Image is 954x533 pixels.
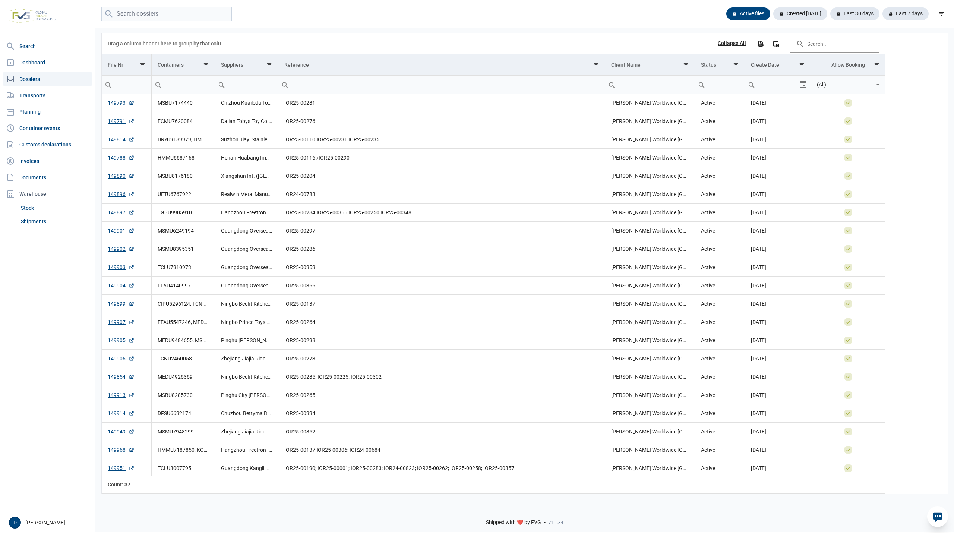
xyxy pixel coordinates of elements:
[874,62,879,67] span: Show filter options for column 'Allow Booking'
[215,350,278,368] td: Zhejiang Jiajia Ride-on Co., Ltd.
[278,204,605,222] td: IOR25-00284 IOR25-00355 IOR25-00250 IOR25-00348
[751,410,766,416] span: [DATE]
[701,62,716,68] div: Status
[215,76,278,94] input: Filter cell
[278,185,605,204] td: IOR24-00783
[151,350,215,368] td: TCNU2460058
[605,331,695,350] td: [PERSON_NAME] Worldwide [GEOGRAPHIC_DATA]
[605,350,695,368] td: [PERSON_NAME] Worldwide [GEOGRAPHIC_DATA]
[751,319,766,325] span: [DATE]
[751,191,766,197] span: [DATE]
[695,240,745,258] td: Active
[215,386,278,404] td: Pinghu City [PERSON_NAME] Xing Children's Products Co., Ltd.
[151,222,215,240] td: MSMU6249194
[266,62,272,67] span: Show filter options for column 'Suppliers'
[278,130,605,149] td: IOR25-00110 IOR25-00231 IOR25-00235
[695,258,745,277] td: Active
[215,185,278,204] td: Realwin Metal Manufacture Company Ltd.
[751,173,766,179] span: [DATE]
[278,240,605,258] td: IOR25-00286
[101,7,232,21] input: Search dossiers
[215,404,278,423] td: Chuzhou Bettyma Baby Carrier Co., Ltd.
[605,277,695,295] td: [PERSON_NAME] Worldwide [GEOGRAPHIC_DATA]
[108,264,135,271] a: 149903
[695,112,745,130] td: Active
[108,337,135,344] a: 149905
[751,337,766,343] span: [DATE]
[102,54,151,76] td: Column File Nr
[108,282,135,289] a: 149904
[108,245,135,253] a: 149902
[108,33,879,54] div: Data grid toolbar
[6,6,59,26] img: FVG - Global freight forwarding
[695,386,745,404] td: Active
[102,76,151,94] td: Filter cell
[605,76,695,94] td: Filter cell
[221,62,243,68] div: Suppliers
[278,149,605,167] td: IOR25-00116 /IOR25-00290
[215,76,228,94] div: Search box
[769,37,783,50] div: Column Chooser
[549,520,563,526] span: v1.1.34
[278,277,605,295] td: IOR25-00366
[3,88,92,103] a: Transports
[695,459,745,477] td: Active
[108,209,135,216] a: 149897
[278,112,605,130] td: IOR25-00276
[108,190,135,198] a: 149896
[108,62,123,68] div: File Nr
[751,62,779,68] div: Create Date
[215,441,278,459] td: Hangzhou Freetron Industrial Co., Ltd., Ningbo Beefit Kitchenware Co., Ltd., Ningbo Wansheng Impo...
[751,283,766,288] span: [DATE]
[215,54,278,76] td: Column Suppliers
[695,54,745,76] td: Column Status
[751,246,766,252] span: [DATE]
[605,313,695,331] td: [PERSON_NAME] Worldwide [GEOGRAPHIC_DATA]
[605,459,695,477] td: [PERSON_NAME] Worldwide [GEOGRAPHIC_DATA]
[695,295,745,313] td: Active
[874,76,882,94] div: Select
[695,76,708,94] div: Search box
[695,185,745,204] td: Active
[605,441,695,459] td: [PERSON_NAME] Worldwide [GEOGRAPHIC_DATA]
[278,76,605,94] td: Filter cell
[151,313,215,331] td: FFAU5547246, MEDU7519290, TLLU7597682, TXGU4262199
[108,428,135,435] a: 149949
[215,149,278,167] td: Henan Huabang Implement & Cooker Co., Ltd.
[605,94,695,112] td: [PERSON_NAME] Worldwide [GEOGRAPHIC_DATA]
[718,40,746,47] div: Collapse All
[108,318,135,326] a: 149907
[605,167,695,185] td: [PERSON_NAME] Worldwide [GEOGRAPHIC_DATA]
[695,313,745,331] td: Active
[695,277,745,295] td: Active
[3,137,92,152] a: Customs declarations
[108,300,135,307] a: 149899
[108,172,135,180] a: 149890
[695,149,745,167] td: Active
[215,277,278,295] td: Guangdong Overseas Chinese Enterprises Co., Ltd.
[278,313,605,331] td: IOR25-00264
[695,441,745,459] td: Active
[486,519,541,526] span: Shipped with ❤️ by FVG
[108,481,145,488] div: File Nr Count: 37
[751,209,766,215] span: [DATE]
[695,167,745,185] td: Active
[751,392,766,398] span: [DATE]
[151,441,215,459] td: HMMU7187850, KOCU4411351, KOCU4963290, TEMU7602598
[695,350,745,368] td: Active
[695,76,745,94] td: Filter cell
[733,62,739,67] span: Show filter options for column 'Status'
[151,167,215,185] td: MSBU8176180
[108,410,135,417] a: 149914
[108,355,135,362] a: 149906
[683,62,689,67] span: Show filter options for column 'Client Name'
[882,7,929,20] div: Last 7 days
[151,112,215,130] td: ECMU7620084
[695,331,745,350] td: Active
[799,62,805,67] span: Show filter options for column 'Create Date'
[151,54,215,76] td: Column Containers
[151,331,215,350] td: MEDU9484655, MSNU7949133
[278,404,605,423] td: IOR25-00334
[158,62,184,68] div: Containers
[102,33,885,494] div: Data grid with 37 rows and 8 columns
